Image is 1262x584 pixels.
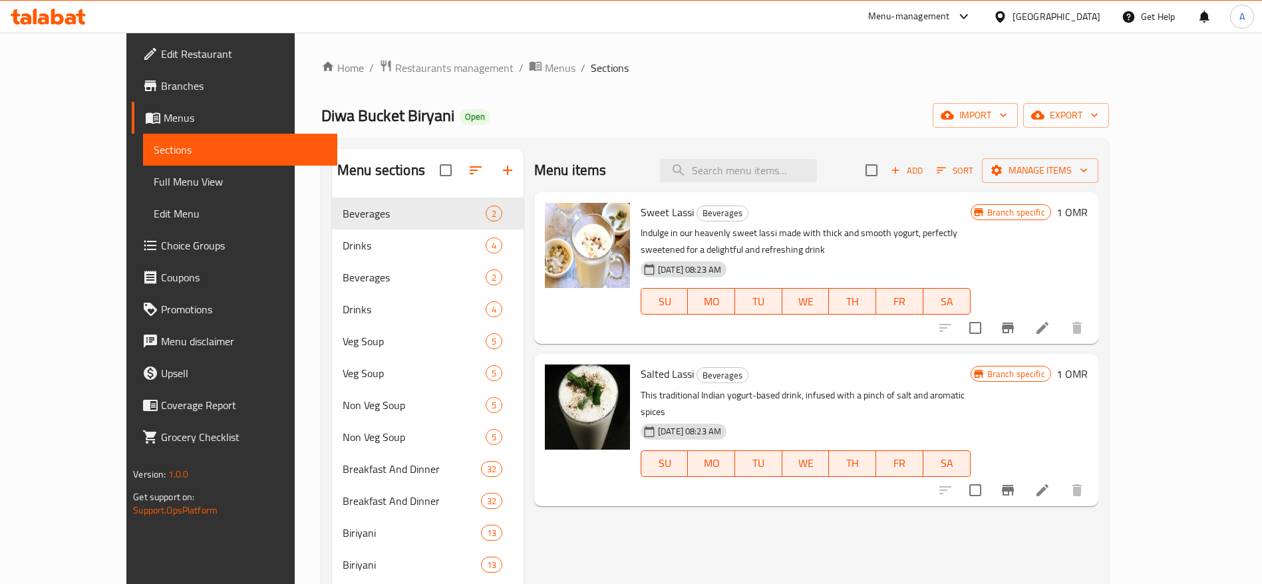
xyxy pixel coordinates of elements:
a: Menu disclaimer [132,325,337,357]
span: Select to update [961,314,989,342]
span: TH [834,454,871,473]
button: WE [782,288,830,315]
span: 32 [482,463,502,476]
span: Branch specific [982,206,1050,219]
span: MO [693,454,730,473]
a: Home [321,60,364,76]
button: SA [923,450,971,477]
span: MO [693,292,730,311]
li: / [519,60,524,76]
a: Support.OpsPlatform [133,502,218,519]
span: 4 [486,239,502,252]
a: Choice Groups [132,229,337,261]
span: Coverage Report [161,397,327,413]
span: TU [740,292,777,311]
span: Select to update [961,476,989,504]
span: Sort sections [460,154,492,186]
div: Veg Soup [343,365,486,381]
span: 32 [482,495,502,508]
span: Branch specific [982,368,1050,380]
div: Breakfast And Dinner32 [332,453,524,485]
span: A [1239,9,1245,24]
span: Veg Soup [343,333,486,349]
span: import [943,107,1007,124]
div: items [481,525,502,541]
span: Breakfast And Dinner [343,461,481,477]
span: Choice Groups [161,237,327,253]
button: TH [829,450,876,477]
div: items [481,493,502,509]
div: Beverages2 [332,198,524,229]
button: Sort [933,160,977,181]
div: Non Veg Soup [343,397,486,413]
span: Full Menu View [154,174,327,190]
span: Edit Restaurant [161,46,327,62]
div: items [486,397,502,413]
button: Manage items [982,158,1098,183]
div: items [486,333,502,349]
button: import [933,103,1018,128]
div: items [486,365,502,381]
nav: breadcrumb [321,59,1109,76]
span: 4 [486,303,502,316]
div: items [486,269,502,285]
span: FR [881,292,918,311]
a: Menus [132,102,337,134]
span: Open [460,111,490,122]
div: Biriyani13 [332,517,524,549]
button: SU [641,450,689,477]
div: items [486,429,502,445]
span: Sort items [928,160,982,181]
span: Beverages [343,206,486,221]
span: WE [788,292,824,311]
span: 5 [486,399,502,412]
span: Add item [885,160,928,181]
button: SA [923,288,971,315]
span: Coupons [161,269,327,285]
p: Indulge in our heavenly sweet lassi made with thick and smooth yogurt, perfectly sweetened for a ... [641,225,971,258]
span: Version: [133,466,166,483]
span: TU [740,454,777,473]
span: [DATE] 08:23 AM [653,425,726,438]
a: Promotions [132,293,337,325]
button: FR [876,450,923,477]
h6: 1 OMR [1056,203,1088,221]
img: Sweet Lassi [545,203,630,288]
div: items [486,301,502,317]
span: Edit Menu [154,206,327,221]
span: Get support on: [133,488,194,506]
a: Upsell [132,357,337,389]
button: delete [1061,474,1093,506]
span: SU [647,454,683,473]
a: Sections [143,134,337,166]
span: Menus [164,110,327,126]
a: Edit Restaurant [132,38,337,70]
span: 5 [486,335,502,348]
div: Drinks [343,237,486,253]
span: Select all sections [432,156,460,184]
input: search [660,159,817,182]
button: export [1023,103,1109,128]
div: Menu-management [868,9,950,25]
span: 5 [486,367,502,380]
button: delete [1061,312,1093,344]
a: Full Menu View [143,166,337,198]
div: Breakfast And Dinner32 [332,485,524,517]
a: Coverage Report [132,389,337,421]
a: Edit menu item [1034,482,1050,498]
div: Drinks4 [332,293,524,325]
span: Sort [937,163,973,178]
button: Add section [492,154,524,186]
div: items [481,557,502,573]
button: WE [782,450,830,477]
a: Branches [132,70,337,102]
div: Drinks4 [332,229,524,261]
span: Diwa Bucket Biryani [321,100,454,130]
a: Grocery Checklist [132,421,337,453]
div: Non Veg Soup5 [332,421,524,453]
span: Sweet Lassi [641,202,694,222]
span: Grocery Checklist [161,429,327,445]
div: Beverages2 [332,261,524,293]
span: Select section [858,156,885,184]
